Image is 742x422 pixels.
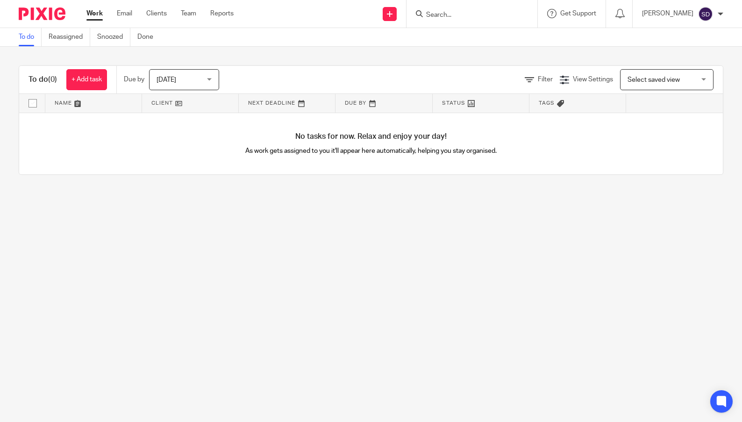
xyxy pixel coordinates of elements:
img: Pixie [19,7,65,20]
a: Snoozed [97,28,130,46]
a: Reassigned [49,28,90,46]
input: Search [425,11,509,20]
a: Team [181,9,196,18]
h4: No tasks for now. Relax and enjoy your day! [19,132,723,142]
h1: To do [29,75,57,85]
span: Tags [539,100,555,106]
a: Work [86,9,103,18]
p: As work gets assigned to you it'll appear here automatically, helping you stay organised. [195,146,547,156]
a: Email [117,9,132,18]
a: Clients [146,9,167,18]
p: [PERSON_NAME] [642,9,693,18]
span: Select saved view [628,77,680,83]
img: svg%3E [698,7,713,21]
span: Filter [538,76,553,83]
span: Get Support [560,10,596,17]
span: View Settings [573,76,613,83]
a: Done [137,28,160,46]
a: Reports [210,9,234,18]
a: + Add task [66,69,107,90]
span: [DATE] [157,77,176,83]
p: Due by [124,75,144,84]
span: (0) [48,76,57,83]
a: To do [19,28,42,46]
